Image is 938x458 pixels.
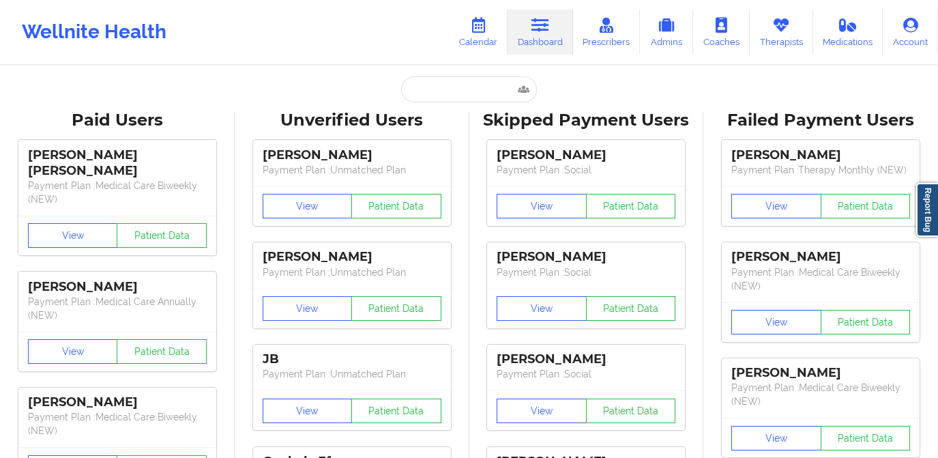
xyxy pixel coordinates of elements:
button: Patient Data [351,296,441,321]
div: [PERSON_NAME] [28,395,207,410]
button: Patient Data [117,223,207,248]
div: JB [263,352,441,367]
p: Payment Plan : Social [497,163,675,177]
div: [PERSON_NAME] [PERSON_NAME] [28,147,207,179]
p: Payment Plan : Medical Care Biweekly (NEW) [28,410,207,438]
button: View [263,194,353,218]
p: Payment Plan : Social [497,367,675,381]
button: View [497,399,587,423]
a: Dashboard [508,10,573,55]
div: [PERSON_NAME] [731,365,910,381]
button: View [497,296,587,321]
button: Patient Data [586,296,676,321]
div: [PERSON_NAME] [263,249,441,265]
button: Patient Data [821,194,911,218]
button: Patient Data [821,310,911,334]
a: Medications [813,10,883,55]
div: [PERSON_NAME] [731,249,910,265]
div: [PERSON_NAME] [497,147,675,163]
p: Payment Plan : Medical Care Biweekly (NEW) [731,266,910,293]
button: Patient Data [351,194,441,218]
button: View [28,223,118,248]
div: Skipped Payment Users [479,110,694,131]
p: Payment Plan : Unmatched Plan [263,163,441,177]
a: Report Bug [916,183,938,237]
p: Payment Plan : Medical Care Annually (NEW) [28,295,207,322]
a: Coaches [693,10,750,55]
div: Unverified Users [244,110,460,131]
button: Patient Data [821,426,911,450]
div: [PERSON_NAME] [263,147,441,163]
button: View [731,310,821,334]
div: [PERSON_NAME] [497,352,675,367]
button: View [731,426,821,450]
button: View [731,194,821,218]
p: Payment Plan : Unmatched Plan [263,266,441,279]
button: View [263,399,353,423]
button: Patient Data [586,194,676,218]
a: Account [883,10,938,55]
a: Calendar [449,10,508,55]
button: View [28,339,118,364]
p: Payment Plan : Medical Care Biweekly (NEW) [731,381,910,408]
div: [PERSON_NAME] [731,147,910,163]
p: Payment Plan : Therapy Monthly (NEW) [731,163,910,177]
button: Patient Data [117,339,207,364]
p: Payment Plan : Unmatched Plan [263,367,441,381]
a: Prescribers [573,10,641,55]
button: Patient Data [586,399,676,423]
a: Admins [640,10,693,55]
p: Payment Plan : Medical Care Biweekly (NEW) [28,179,207,206]
button: View [497,194,587,218]
button: View [263,296,353,321]
p: Payment Plan : Social [497,266,675,279]
div: Failed Payment Users [713,110,928,131]
div: [PERSON_NAME] [28,279,207,295]
div: Paid Users [10,110,225,131]
button: Patient Data [351,399,441,423]
a: Therapists [750,10,813,55]
div: [PERSON_NAME] [497,249,675,265]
